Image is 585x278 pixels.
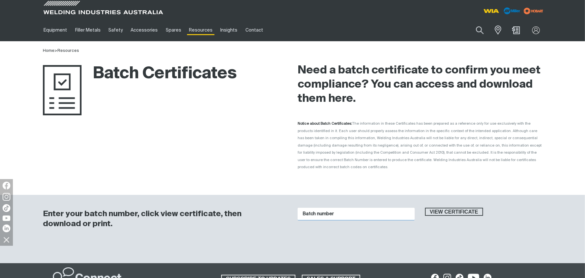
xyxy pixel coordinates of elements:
img: Instagram [3,193,10,201]
nav: Main [40,19,419,41]
a: Accessories [127,19,162,41]
img: YouTube [3,216,10,221]
input: Product name or item number... [461,23,491,38]
h2: Need a batch certificate to confirm you meet compliance? You can access and download them here. [298,63,542,106]
img: hide socials [1,234,12,245]
a: Spares [162,19,185,41]
button: Search products [469,23,491,38]
img: TikTok [3,204,10,212]
span: The information in these Certificates has been prepared as a reference only for use exclusively w... [298,122,541,169]
a: Shopping cart (0 product(s)) [511,26,521,34]
span: View certificate [426,208,482,216]
img: LinkedIn [3,225,10,232]
a: Contact [242,19,267,41]
img: miller [522,6,545,16]
a: Home [43,49,55,53]
a: Equipment [40,19,71,41]
h1: Batch Certificates [43,63,237,84]
span: > [55,49,57,53]
a: Insights [216,19,241,41]
strong: Notice about Batch Certificates: [298,122,352,125]
a: Resources [185,19,216,41]
a: Safety [104,19,127,41]
button: View certificate [425,208,483,216]
a: Filler Metals [71,19,104,41]
img: Facebook [3,182,10,189]
h3: Enter your batch number, click view certificate, then download or print. [43,209,281,229]
a: Resources [57,49,79,53]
